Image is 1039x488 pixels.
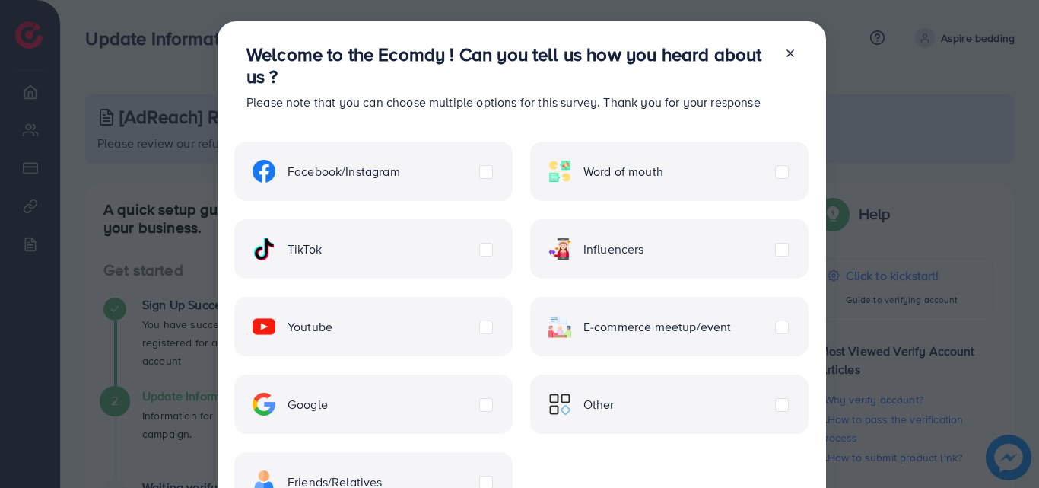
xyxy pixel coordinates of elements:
span: TikTok [288,241,322,258]
img: ic-facebook.134605ef.svg [253,160,275,183]
img: ic-ecommerce.d1fa3848.svg [548,315,571,338]
p: Please note that you can choose multiple options for this survey. Thank you for your response [246,93,772,111]
img: ic-word-of-mouth.a439123d.svg [548,160,571,183]
span: Youtube [288,318,332,336]
span: Facebook/Instagram [288,163,400,180]
h3: Welcome to the Ecomdy ! Can you tell us how you heard about us ? [246,43,772,88]
span: E-commerce meetup/event [583,318,732,336]
span: Word of mouth [583,163,663,180]
span: Google [288,396,328,413]
img: ic-other.99c3e012.svg [548,393,571,416]
span: Influencers [583,241,644,258]
img: ic-influencers.a620ad43.svg [548,238,571,260]
img: ic-google.5bdd9b68.svg [253,393,275,416]
img: ic-tiktok.4b20a09a.svg [253,238,275,260]
img: ic-youtube.715a0ca2.svg [253,315,275,338]
span: Other [583,396,615,413]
